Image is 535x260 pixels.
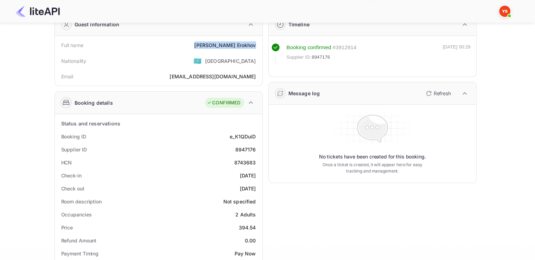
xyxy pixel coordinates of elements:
div: e_K1QDuiD [230,133,256,140]
div: Price [61,224,73,231]
img: LiteAPI Logo [15,6,60,17]
div: 0.00 [245,237,256,244]
span: 8947176 [312,54,330,61]
div: Pay Now [234,250,256,257]
p: No tickets have been created for this booking. [319,153,426,160]
div: [GEOGRAPHIC_DATA] [205,57,256,65]
div: Guest information [75,21,120,28]
div: HCN [61,159,72,166]
span: Supplier ID: [287,54,311,61]
div: Status and reservations [61,120,120,127]
div: Supplier ID [61,146,87,153]
div: Email [61,73,74,80]
div: 8947176 [235,146,256,153]
div: Message log [288,90,320,97]
div: Check out [61,185,84,192]
div: # 3912914 [332,44,356,52]
div: Payment Timing [61,250,99,257]
div: CONFIRMED [207,99,240,106]
div: Timeline [288,21,310,28]
div: 394.54 [239,224,256,231]
div: 2 Adults [235,211,256,218]
button: Refresh [422,88,454,99]
div: [DATE] [240,172,256,179]
div: Booking confirmed [287,44,331,52]
div: [EMAIL_ADDRESS][DOMAIN_NAME] [170,73,256,80]
div: [PERSON_NAME] Erokhov [194,41,256,49]
div: [DATE] [240,185,256,192]
div: Booking ID [61,133,86,140]
img: Yandex Support [499,6,510,17]
div: Booking details [75,99,113,106]
div: 8743683 [234,159,256,166]
span: United States [193,54,202,67]
div: Nationality [61,57,87,65]
div: Check-in [61,172,82,179]
div: Full name [61,41,83,49]
div: Refund Amount [61,237,97,244]
div: Occupancies [61,211,92,218]
div: [DATE] 00:29 [443,44,471,64]
div: Not specified [223,198,256,205]
div: Room description [61,198,102,205]
p: Once a ticket is created, it will appear here for easy tracking and management. [317,162,428,174]
p: Refresh [434,90,451,97]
